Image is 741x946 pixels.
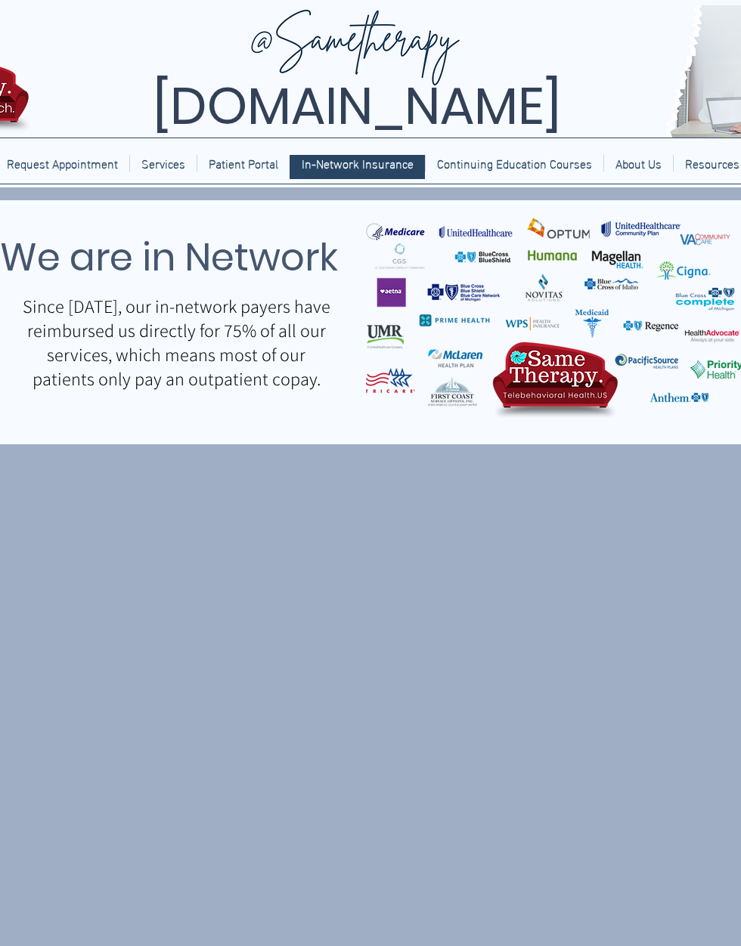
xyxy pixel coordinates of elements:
[153,70,561,142] span: [DOMAIN_NAME]
[429,155,600,172] p: Continuing Education Courses
[129,155,197,179] div: Services
[425,155,603,179] a: Continuing Education Courses
[603,155,673,179] div: About Us
[197,155,290,179] a: Patient Portal
[201,155,286,172] p: Patient Portal
[20,294,333,391] p: Since [DATE], our in-network payers have reimbursed us directly for 75% of all our services, whic...
[608,155,669,172] p: About Us
[294,155,421,172] p: In-Network Insurance
[366,205,741,425] img: TelebehavioralHealth.US In-Network Insurances
[134,155,193,172] p: Services
[290,155,425,179] a: In-Network Insurance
